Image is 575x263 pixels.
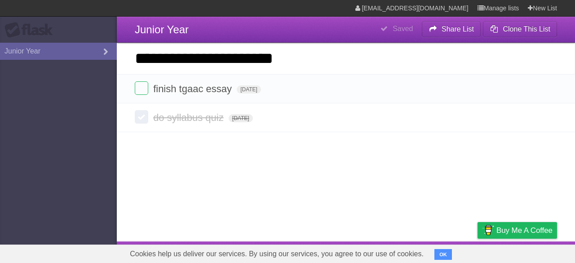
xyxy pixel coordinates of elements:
[388,244,424,261] a: Developers
[135,110,148,124] label: Done
[422,21,481,37] button: Share List
[442,25,474,33] b: Share List
[4,22,58,38] div: Flask
[358,244,377,261] a: About
[135,23,189,36] span: Junior Year
[121,245,433,263] span: Cookies help us deliver our services. By using our services, you agree to our use of cookies.
[482,223,494,238] img: Buy me a coffee
[135,81,148,95] label: Done
[496,223,553,238] span: Buy me a coffee
[478,222,557,239] a: Buy me a coffee
[237,85,261,94] span: [DATE]
[153,112,226,123] span: do syllabus quiz
[434,249,452,260] button: OK
[483,21,557,37] button: Clone This List
[500,244,557,261] a: Suggest a feature
[153,83,234,94] span: finish tgaac essay
[229,114,253,122] span: [DATE]
[435,244,455,261] a: Terms
[503,25,550,33] b: Clone This List
[466,244,489,261] a: Privacy
[393,25,413,32] b: Saved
